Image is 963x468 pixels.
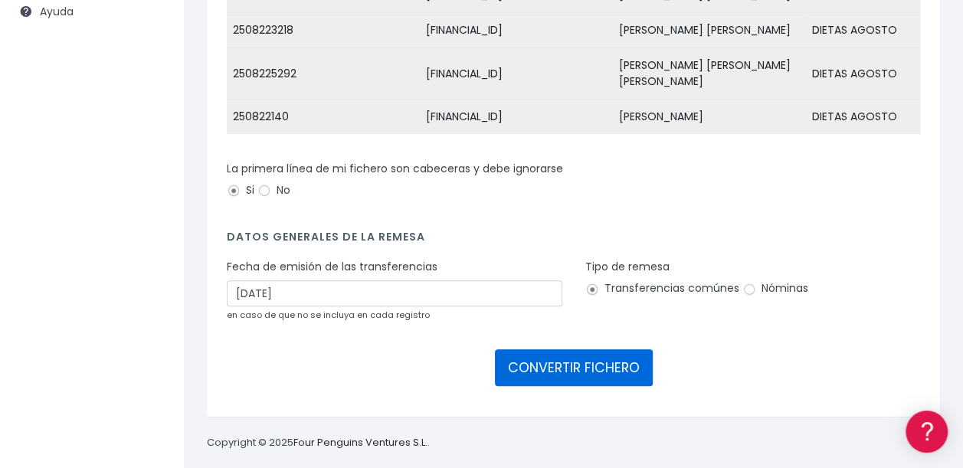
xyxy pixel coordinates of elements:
[227,13,420,48] td: 2508223218
[613,100,806,135] td: [PERSON_NAME]
[742,280,808,296] label: Nóminas
[613,48,806,100] td: [PERSON_NAME] [PERSON_NAME] [PERSON_NAME]
[207,435,430,451] p: Copyright © 2025 .
[420,100,613,135] td: [FINANCIAL_ID]
[585,280,739,296] label: Transferencias comúnes
[227,48,420,100] td: 2508225292
[227,182,254,198] label: Si
[585,259,670,275] label: Tipo de remesa
[40,4,74,19] span: Ayuda
[227,161,563,177] label: La primera línea de mi fichero son cabeceras y debe ignorarse
[420,48,613,100] td: [FINANCIAL_ID]
[227,309,430,321] small: en caso de que no se incluya en cada registro
[227,100,420,135] td: 250822140
[420,13,613,48] td: [FINANCIAL_ID]
[227,259,437,275] label: Fecha de emisión de las transferencias
[495,349,653,386] button: CONVERTIR FICHERO
[613,13,806,48] td: [PERSON_NAME] [PERSON_NAME]
[257,182,290,198] label: No
[293,435,427,450] a: Four Penguins Ventures S.L.
[227,231,920,251] h4: Datos generales de la remesa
